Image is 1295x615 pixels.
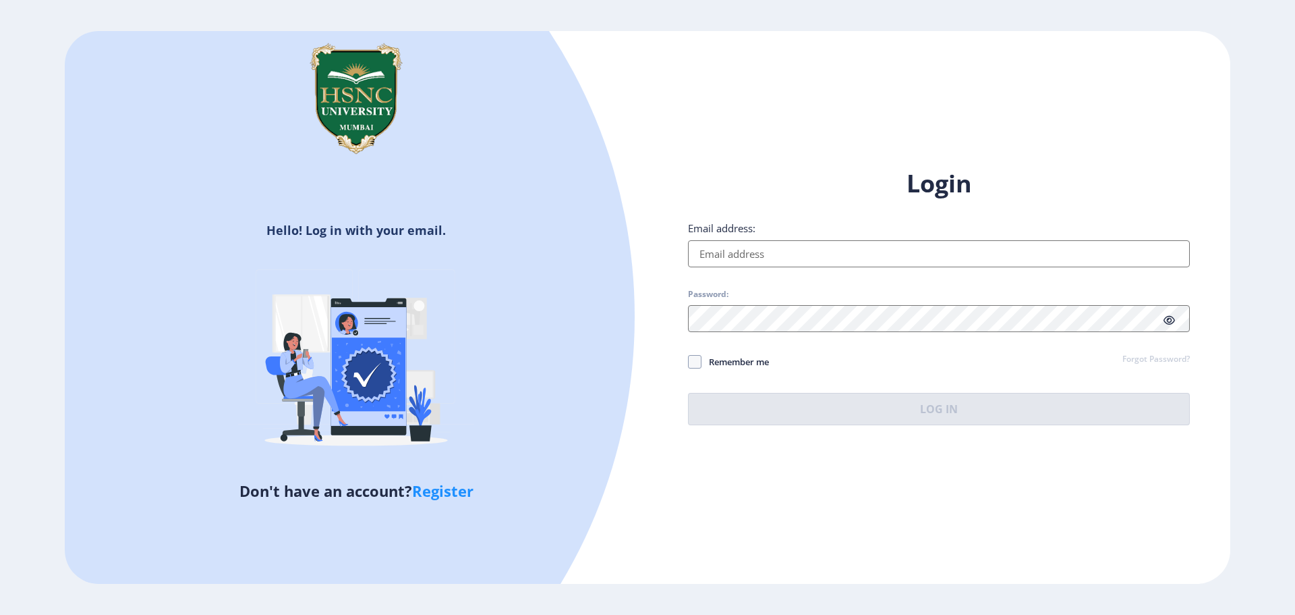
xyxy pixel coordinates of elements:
[688,393,1190,425] button: Log In
[688,240,1190,267] input: Email address
[238,244,474,480] img: Verified-rafiki.svg
[688,167,1190,200] h1: Login
[688,289,728,300] label: Password:
[75,480,637,502] h5: Don't have an account?
[701,354,769,370] span: Remember me
[1122,354,1190,366] a: Forgot Password?
[688,221,755,235] label: Email address:
[289,31,424,166] img: hsnc.png
[412,481,473,501] a: Register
